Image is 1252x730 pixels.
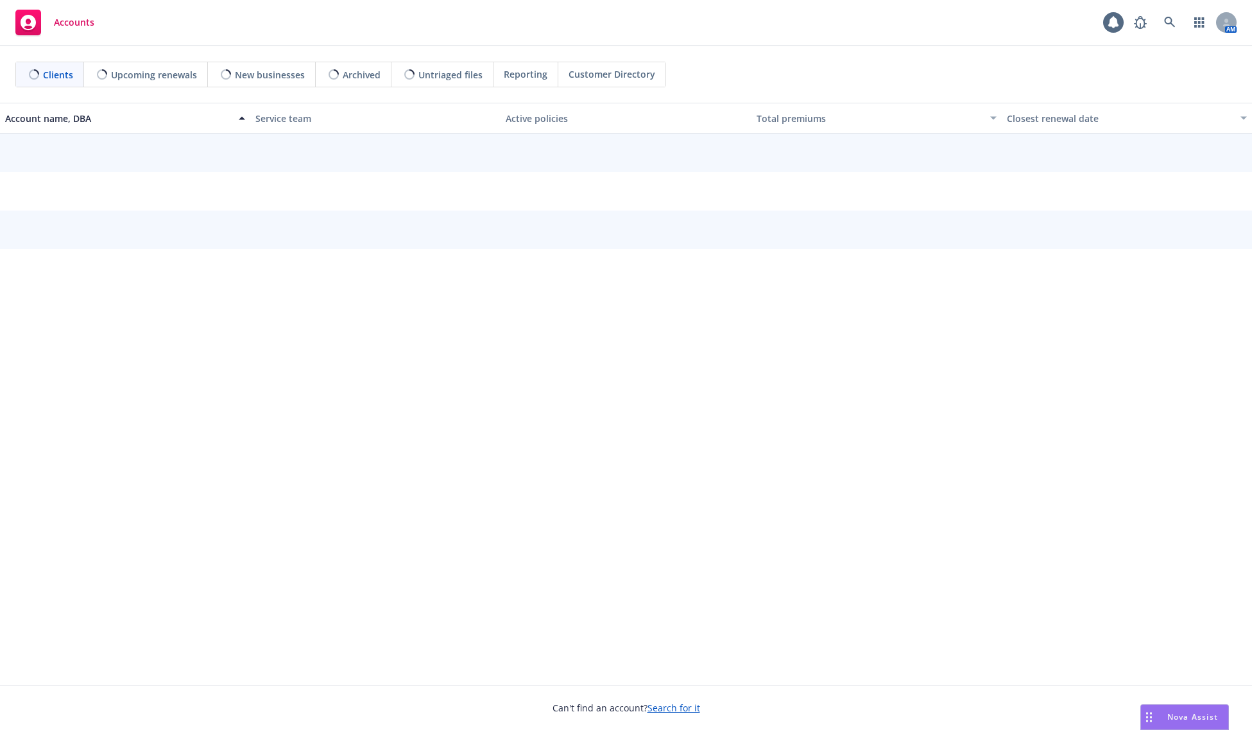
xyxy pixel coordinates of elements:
span: Reporting [504,67,547,81]
div: Closest renewal date [1007,112,1233,125]
div: Total premiums [757,112,982,125]
button: Closest renewal date [1002,103,1252,134]
button: Active policies [501,103,751,134]
span: Untriaged files [418,68,483,82]
a: Report a Bug [1128,10,1153,35]
div: Account name, DBA [5,112,231,125]
span: Customer Directory [569,67,655,81]
div: Service team [255,112,495,125]
button: Nova Assist [1140,704,1229,730]
span: Nova Assist [1167,711,1218,722]
a: Search for it [647,702,700,714]
div: Active policies [506,112,746,125]
button: Service team [250,103,501,134]
a: Accounts [10,4,99,40]
span: Clients [43,68,73,82]
a: Switch app [1187,10,1212,35]
a: Search [1157,10,1183,35]
div: Drag to move [1141,705,1157,729]
span: Accounts [54,17,94,28]
button: Total premiums [751,103,1002,134]
span: New businesses [235,68,305,82]
span: Can't find an account? [553,701,700,715]
span: Archived [343,68,381,82]
span: Upcoming renewals [111,68,197,82]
